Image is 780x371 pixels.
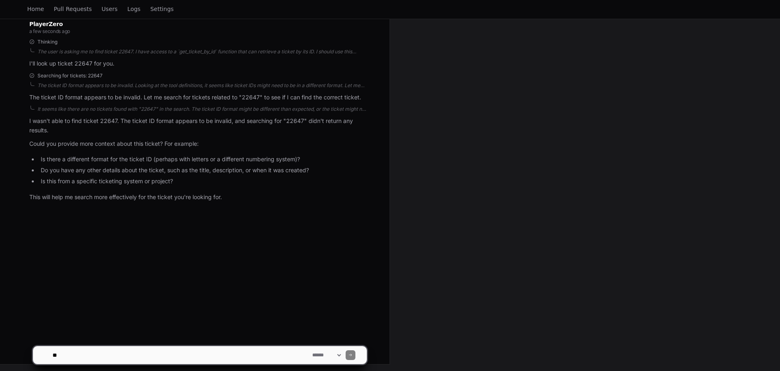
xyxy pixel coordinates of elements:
div: The user is asking me to find ticket 22647. I have access to a `get_ticket_by_id` function that c... [37,48,367,55]
span: Logs [127,7,140,11]
span: Pull Requests [54,7,92,11]
span: Users [102,7,118,11]
span: PlayerZero [29,22,63,26]
p: Could you provide more context about this ticket? For example: [29,139,367,149]
p: I'll look up ticket 22647 for you. [29,59,367,68]
p: I wasn't able to find ticket 22647. The ticket ID format appears to be invalid, and searching for... [29,116,367,135]
div: It seems like there are no tickets found with "22647" in the search. The ticket ID format might b... [37,106,367,112]
p: This will help me search more effectively for the ticket you're looking for. [29,193,367,202]
span: Searching for tickets: 22647 [37,72,103,79]
span: Home [27,7,44,11]
span: Settings [150,7,173,11]
span: a few seconds ago [29,28,70,34]
span: Thinking [37,39,57,45]
li: Do you have any other details about the ticket, such as the title, description, or when it was cr... [38,166,367,175]
div: The ticket ID format appears to be invalid. Looking at the tool definitions, it seems like ticket... [37,82,367,89]
li: Is this from a specific ticketing system or project? [38,177,367,186]
li: Is there a different format for the ticket ID (perhaps with letters or a different numbering syst... [38,155,367,164]
p: The ticket ID format appears to be invalid. Let me search for tickets related to "22647" to see i... [29,93,367,102]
